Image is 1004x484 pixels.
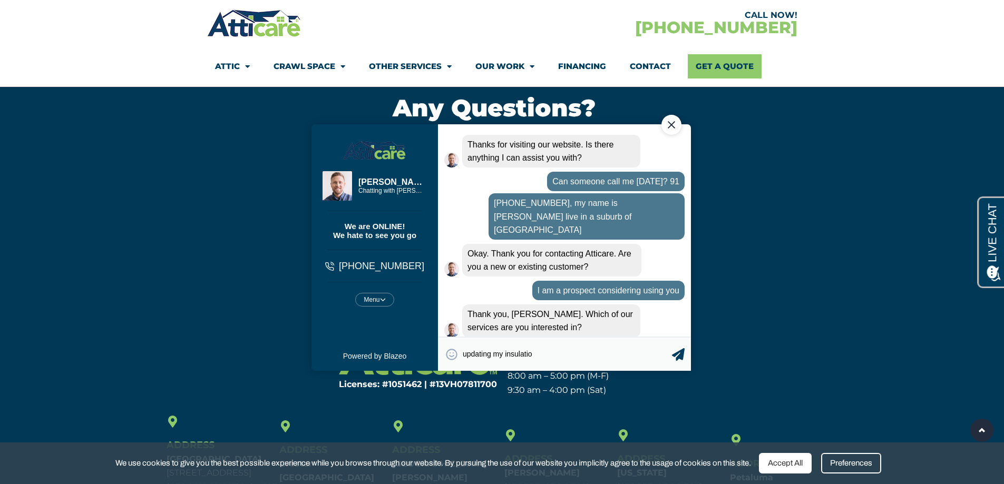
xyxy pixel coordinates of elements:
[167,439,215,451] span: Address
[369,54,452,78] a: Other Services
[26,8,85,22] span: Opens a chat window
[502,11,797,19] div: CALL NOW!
[189,94,800,122] h4: any Questions?
[821,453,881,473] div: Preferences
[300,90,704,395] iframe: Chat Exit Popup
[215,54,789,78] nav: Menu
[215,54,250,78] a: Attic
[475,54,534,78] a: Our Work
[558,54,606,78] a: Financing
[115,457,751,470] span: We use cookies to give you the best possible experience while you browse through our website. By ...
[759,453,812,473] div: Accept All
[630,54,671,78] a: Contact
[688,54,762,78] a: Get A Quote
[274,54,345,78] a: Crawl Space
